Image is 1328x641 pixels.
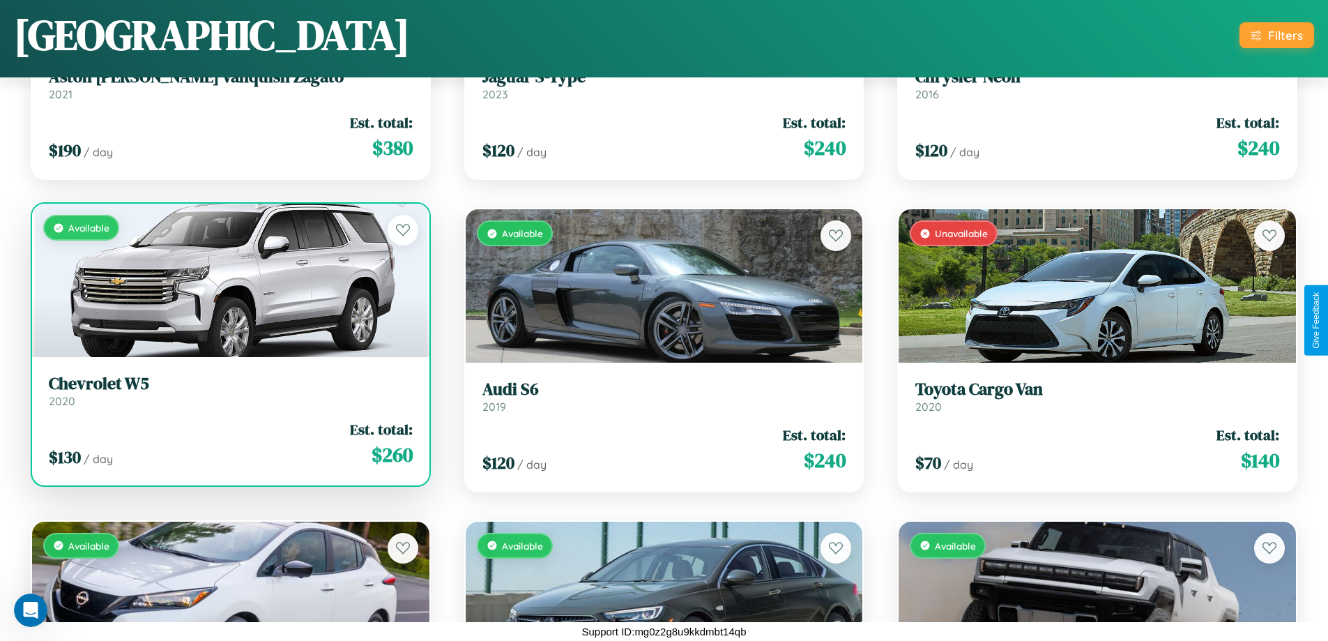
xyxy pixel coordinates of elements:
span: 2020 [49,394,75,408]
span: $ 240 [804,446,846,474]
a: Chevrolet W52020 [49,374,413,408]
span: Available [502,540,543,552]
span: / day [950,145,979,159]
span: Est. total: [350,419,413,439]
h3: Jaguar S-Type [482,67,846,87]
span: Available [502,227,543,239]
iframe: Intercom live chat [14,594,47,627]
span: $ 260 [372,441,413,469]
h3: Chevrolet W5 [49,374,413,394]
button: Filters [1239,22,1314,48]
span: $ 120 [482,139,514,162]
span: Est. total: [783,425,846,445]
span: / day [944,458,973,472]
span: $ 240 [804,134,846,162]
h3: Aston [PERSON_NAME] Vanquish Zagato [49,67,413,87]
h1: [GEOGRAPHIC_DATA] [14,6,410,63]
span: Est. total: [1216,425,1279,445]
span: Unavailable [935,227,988,239]
span: Available [68,222,109,234]
h3: Audi S6 [482,379,846,400]
div: Give Feedback [1311,292,1321,349]
span: / day [84,452,113,466]
span: Est. total: [783,112,846,133]
span: 2023 [482,87,507,101]
span: Est. total: [1216,112,1279,133]
h3: Toyota Cargo Van [915,379,1279,400]
span: Available [68,540,109,552]
a: Chrysler Neon2016 [915,67,1279,101]
span: $ 120 [915,139,947,162]
span: $ 120 [482,451,514,474]
span: 2020 [915,400,942,414]
span: $ 240 [1237,134,1279,162]
a: Jaguar S-Type2023 [482,67,846,101]
span: / day [517,145,547,159]
div: Filters [1268,28,1303,43]
span: 2016 [915,87,939,101]
a: Toyota Cargo Van2020 [915,379,1279,414]
a: Audi S62019 [482,379,846,414]
h3: Chrysler Neon [915,67,1279,87]
span: Est. total: [350,112,413,133]
span: $ 190 [49,139,81,162]
span: 2019 [482,400,506,414]
span: 2021 [49,87,72,101]
span: $ 140 [1241,446,1279,474]
a: Aston [PERSON_NAME] Vanquish Zagato2021 [49,67,413,101]
span: Available [935,540,976,552]
span: $ 380 [372,134,413,162]
span: / day [517,458,547,472]
span: $ 70 [915,451,941,474]
span: / day [84,145,113,159]
p: Support ID: mg0z2g8u9kkdmbt14qb [582,622,747,641]
span: $ 130 [49,446,81,469]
